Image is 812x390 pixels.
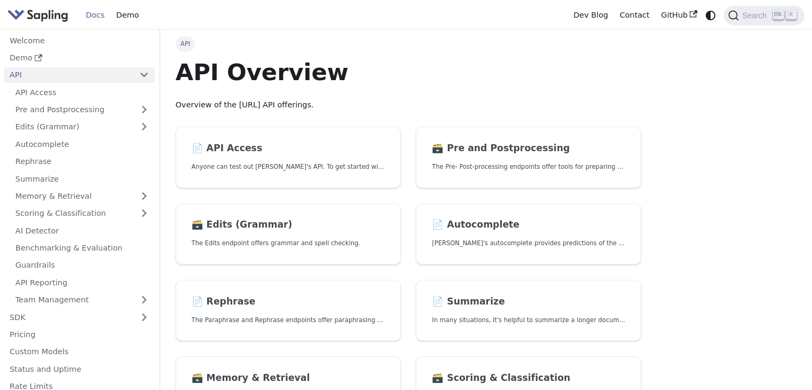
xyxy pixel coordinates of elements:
[176,127,401,188] a: 📄️ API AccessAnyone can test out [PERSON_NAME]'s API. To get started with the API, simply:
[192,238,385,248] p: The Edits endpoint offers grammar and spell checking.
[432,296,625,308] h2: Summarize
[614,7,656,24] a: Contact
[192,315,385,325] p: The Paraphrase and Rephrase endpoints offer paraphrasing for particular styles.
[10,119,155,135] a: Edits (Grammar)
[176,36,642,51] nav: Breadcrumbs
[4,50,155,66] a: Demo
[4,67,133,83] a: API
[567,7,613,24] a: Dev Blog
[10,171,155,186] a: Summarize
[176,58,642,87] h1: API Overview
[432,162,625,172] p: The Pre- Post-processing endpoints offer tools for preparing your text data for ingestation as we...
[10,240,155,256] a: Benchmarking & Evaluation
[432,219,625,231] h2: Autocomplete
[10,84,155,100] a: API Access
[432,238,625,248] p: Sapling's autocomplete provides predictions of the next few characters or words
[192,219,385,231] h2: Edits (Grammar)
[192,162,385,172] p: Anyone can test out Sapling's API. To get started with the API, simply:
[10,102,155,118] a: Pre and Postprocessing
[4,361,155,377] a: Status and Uptime
[111,7,145,24] a: Demo
[10,136,155,152] a: Autocomplete
[10,275,155,290] a: API Reporting
[133,67,155,83] button: Collapse sidebar category 'API'
[432,143,625,154] h2: Pre and Postprocessing
[4,309,133,325] a: SDK
[703,7,719,23] button: Switch between dark and light mode (currently system mode)
[176,99,642,112] p: Overview of the [URL] API offerings.
[10,223,155,238] a: AI Detector
[133,309,155,325] button: Expand sidebar category 'SDK'
[10,154,155,169] a: Rephrase
[4,33,155,48] a: Welcome
[432,372,625,384] h2: Scoring & Classification
[80,7,111,24] a: Docs
[192,372,385,384] h2: Memory & Retrieval
[4,344,155,360] a: Custom Models
[10,206,155,221] a: Scoring & Classification
[192,143,385,154] h2: API Access
[416,204,641,265] a: 📄️ Autocomplete[PERSON_NAME]'s autocomplete provides predictions of the next few characters or words
[10,258,155,273] a: Guardrails
[4,327,155,342] a: Pricing
[176,280,401,341] a: 📄️ RephraseThe Paraphrase and Rephrase endpoints offer paraphrasing for particular styles.
[724,6,804,25] button: Search (Ctrl+K)
[176,204,401,265] a: 🗃️ Edits (Grammar)The Edits endpoint offers grammar and spell checking.
[786,10,797,20] kbd: K
[10,292,155,308] a: Team Management
[10,189,155,204] a: Memory & Retrieval
[416,127,641,188] a: 🗃️ Pre and PostprocessingThe Pre- Post-processing endpoints offer tools for preparing your text d...
[432,315,625,325] p: In many situations, it's helpful to summarize a longer document into a shorter, more easily diges...
[192,296,385,308] h2: Rephrase
[655,7,703,24] a: GitHub
[416,280,641,341] a: 📄️ SummarizeIn many situations, it's helpful to summarize a longer document into a shorter, more ...
[176,36,195,51] span: API
[7,7,72,23] a: Sapling.ai
[739,11,773,20] span: Search
[7,7,68,23] img: Sapling.ai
